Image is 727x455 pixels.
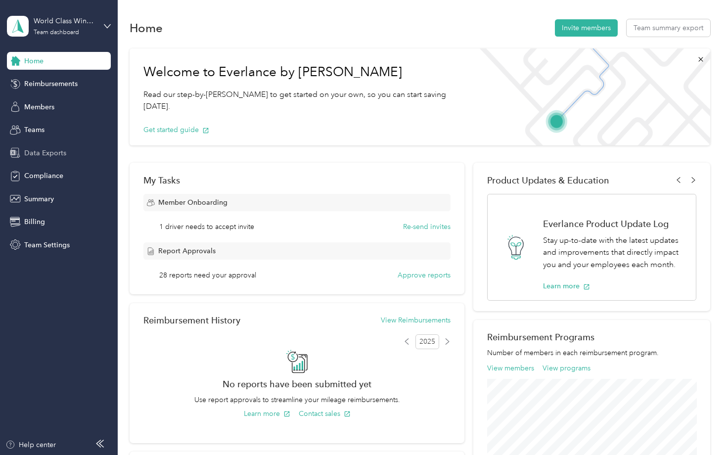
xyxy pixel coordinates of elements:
[244,409,290,419] button: Learn more
[470,48,710,145] img: Welcome to everlance
[543,219,685,229] h1: Everlance Product Update Log
[24,194,54,204] span: Summary
[543,281,590,291] button: Learn more
[487,175,609,185] span: Product Updates & Education
[143,379,451,389] h2: No reports have been submitted yet
[159,222,254,232] span: 1 driver needs to accept invite
[24,217,45,227] span: Billing
[24,56,44,66] span: Home
[143,315,240,325] h2: Reimbursement History
[543,363,591,373] button: View programs
[543,234,685,271] p: Stay up-to-date with the latest updates and improvements that directly impact you and your employ...
[24,79,78,89] span: Reimbursements
[143,395,451,405] p: Use report approvals to streamline your mileage reimbursements.
[34,16,95,26] div: World Class Window Coverings
[143,175,451,185] div: My Tasks
[415,334,439,349] span: 2025
[5,440,56,450] button: Help center
[34,30,79,36] div: Team dashboard
[143,64,456,80] h1: Welcome to Everlance by [PERSON_NAME]
[158,197,227,208] span: Member Onboarding
[627,19,710,37] button: Team summary export
[555,19,618,37] button: Invite members
[24,125,45,135] span: Teams
[398,270,451,280] button: Approve reports
[143,125,209,135] button: Get started guide
[24,240,70,250] span: Team Settings
[158,246,216,256] span: Report Approvals
[130,23,163,33] h1: Home
[403,222,451,232] button: Re-send invites
[672,400,727,455] iframe: Everlance-gr Chat Button Frame
[299,409,351,419] button: Contact sales
[24,102,54,112] span: Members
[143,89,456,113] p: Read our step-by-[PERSON_NAME] to get started on your own, so you can start saving [DATE].
[24,148,66,158] span: Data Exports
[487,332,696,342] h2: Reimbursement Programs
[487,363,534,373] button: View members
[487,348,696,358] p: Number of members in each reimbursement program.
[381,315,451,325] button: View Reimbursements
[159,270,256,280] span: 28 reports need your approval
[24,171,63,181] span: Compliance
